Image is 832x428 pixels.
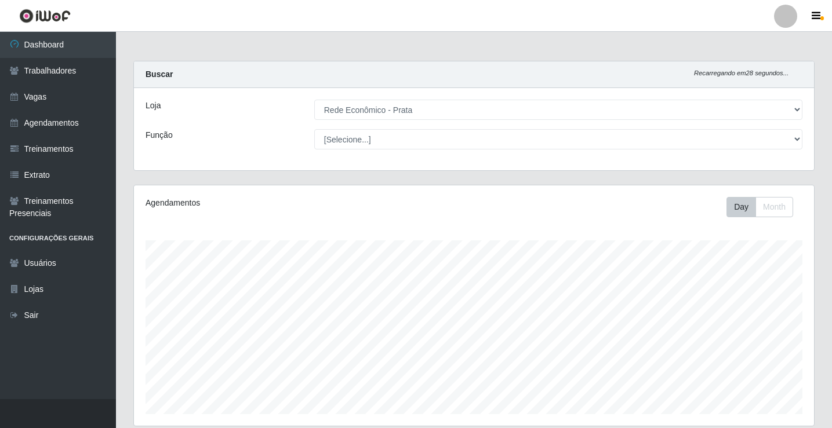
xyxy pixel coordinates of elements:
[726,197,756,217] button: Day
[755,197,793,217] button: Month
[694,69,789,76] i: Recarregando em 28 segundos...
[146,69,173,79] strong: Buscar
[146,129,173,141] label: Função
[146,100,161,112] label: Loja
[726,197,802,217] div: Toolbar with button groups
[146,197,409,209] div: Agendamentos
[726,197,793,217] div: First group
[19,9,71,23] img: CoreUI Logo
